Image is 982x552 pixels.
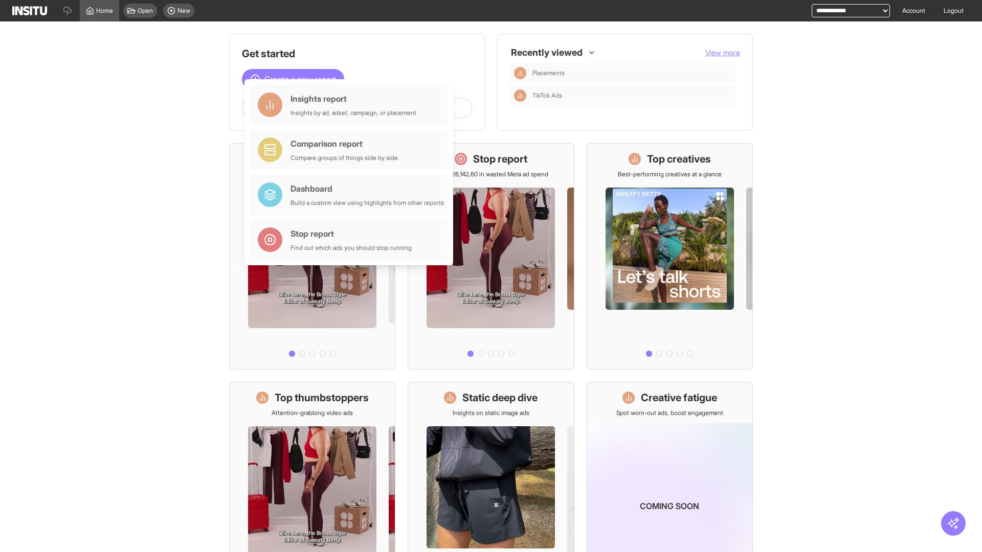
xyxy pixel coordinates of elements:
[242,47,472,61] h1: Get started
[532,69,565,77] span: Placements
[242,69,344,89] button: Create a new report
[462,390,538,405] h1: Static deep dive
[453,409,529,417] p: Insights on static image ads
[618,170,722,178] p: Best-performing creatives at a glance
[291,137,398,150] div: Comparison report
[291,93,416,105] div: Insights report
[532,69,732,77] span: Placements
[291,244,412,252] div: Find out which ads you should stop running
[291,109,416,117] div: Insights by ad, adset, campaign, or placement
[532,91,562,100] span: TikTok Ads
[473,152,527,166] h1: Stop report
[291,182,444,195] div: Dashboard
[532,91,732,100] span: TikTok Ads
[705,48,740,58] button: View more
[587,143,753,370] a: Top creativesBest-performing creatives at a glance
[291,199,444,207] div: Build a custom view using highlights from other reports
[514,89,526,102] div: Insights
[514,67,526,79] div: Insights
[264,73,336,85] span: Create a new report
[138,7,153,15] span: Open
[291,154,398,162] div: Compare groups of things side by side
[275,390,369,405] h1: Top thumbstoppers
[12,6,47,15] img: Logo
[647,152,711,166] h1: Top creatives
[291,227,412,240] div: Stop report
[229,143,395,370] a: What's live nowSee all active ads instantly
[433,170,548,178] p: Save £26,142.60 in wasted Meta ad spend
[272,409,353,417] p: Attention-grabbing video ads
[408,143,574,370] a: Stop reportSave £26,142.60 in wasted Meta ad spend
[177,7,190,15] span: New
[96,7,113,15] span: Home
[705,48,740,57] span: View more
